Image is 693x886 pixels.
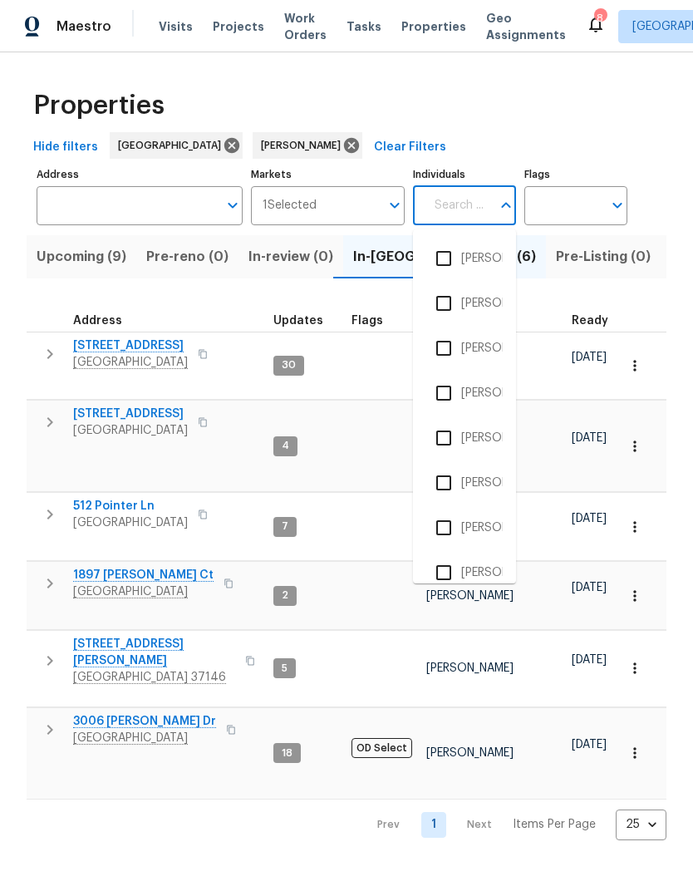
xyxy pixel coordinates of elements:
label: Address [37,170,243,180]
span: [PERSON_NAME] [426,590,514,602]
span: 30 [275,358,302,372]
span: Properties [401,18,466,35]
span: [DATE] [572,654,607,666]
span: Pre-Listing (0) [556,245,651,268]
li: [PERSON_NAME] [426,376,503,411]
span: 18 [275,746,299,760]
button: Open [221,194,244,217]
button: Open [606,194,629,217]
span: Hide filters [33,137,98,158]
div: Earliest renovation start date (first business day after COE or Checkout) [572,315,623,327]
li: [PERSON_NAME] [426,286,503,321]
span: Geo Assignments [486,10,566,43]
span: [GEOGRAPHIC_DATA] [118,137,228,154]
span: Maestro [57,18,111,35]
span: [DATE] [572,513,607,524]
label: Markets [251,170,405,180]
span: [DATE] [572,582,607,593]
span: [PERSON_NAME] [426,747,514,759]
span: [STREET_ADDRESS] [73,406,188,422]
span: Upcoming (9) [37,245,126,268]
li: [PERSON_NAME] [426,555,503,590]
div: [PERSON_NAME] [253,132,362,159]
button: Hide filters [27,132,105,163]
span: 1 Selected [263,199,317,213]
span: Updates [273,315,323,327]
input: Search ... [425,186,491,225]
span: 7 [275,519,295,534]
label: Flags [524,170,627,180]
button: Open [383,194,406,217]
nav: Pagination Navigation [361,810,666,840]
span: Properties [33,97,165,114]
span: In-review (0) [248,245,333,268]
span: [PERSON_NAME] [261,137,347,154]
span: 512 Pointer Ln [73,498,188,514]
span: OD Select [351,738,412,758]
span: Flags [351,315,383,327]
span: Tasks [346,21,381,32]
span: Projects [213,18,264,35]
span: [DATE] [572,352,607,363]
span: Clear Filters [374,137,446,158]
span: Visits [159,18,193,35]
p: Items Per Page [513,816,596,833]
span: Address [73,315,122,327]
span: 5 [275,662,294,676]
span: [DATE] [572,432,607,444]
div: 25 [616,803,666,846]
span: Work Orders [284,10,327,43]
span: In-[GEOGRAPHIC_DATA] (6) [353,245,536,268]
span: 4 [275,439,296,453]
span: [DATE] [572,739,607,751]
div: 8 [594,10,606,27]
label: Individuals [413,170,516,180]
div: [GEOGRAPHIC_DATA] [110,132,243,159]
li: [PERSON_NAME] [426,421,503,455]
li: [PERSON_NAME] [426,241,503,276]
span: [GEOGRAPHIC_DATA] [73,514,188,531]
button: Clear Filters [367,132,453,163]
span: [PERSON_NAME] [426,662,514,674]
li: [PERSON_NAME] [426,465,503,500]
span: 2 [275,588,295,603]
li: [PERSON_NAME] [426,510,503,545]
button: Close [494,194,518,217]
span: Pre-reno (0) [146,245,229,268]
span: Ready [572,315,608,327]
li: [PERSON_NAME] [426,331,503,366]
span: [GEOGRAPHIC_DATA] [73,422,188,439]
a: Goto page 1 [421,812,446,838]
